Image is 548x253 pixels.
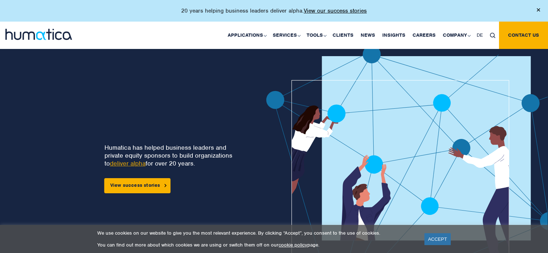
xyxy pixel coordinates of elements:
[439,22,473,49] a: Company
[97,230,415,236] p: We use cookies on our website to give you the most relevant experience. By clicking “Accept”, you...
[165,184,167,187] img: arrowicon
[97,242,415,248] p: You can find out more about which cookies we are using or switch them off on our page.
[104,144,237,167] p: Humatica has helped business leaders and private equity sponsors to build organizations to for ov...
[357,22,379,49] a: News
[279,242,307,248] a: cookie policy
[5,29,72,40] img: logo
[379,22,409,49] a: Insights
[409,22,439,49] a: Careers
[329,22,357,49] a: Clients
[303,22,329,49] a: Tools
[110,159,146,167] a: deliver alpha
[269,22,303,49] a: Services
[424,233,451,245] a: ACCEPT
[224,22,269,49] a: Applications
[499,22,548,49] a: Contact us
[477,32,483,38] span: DE
[304,7,367,14] a: View our success stories
[104,178,171,193] a: View success stories
[181,7,367,14] p: 20 years helping business leaders deliver alpha.
[473,22,486,49] a: DE
[490,33,495,38] img: search_icon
